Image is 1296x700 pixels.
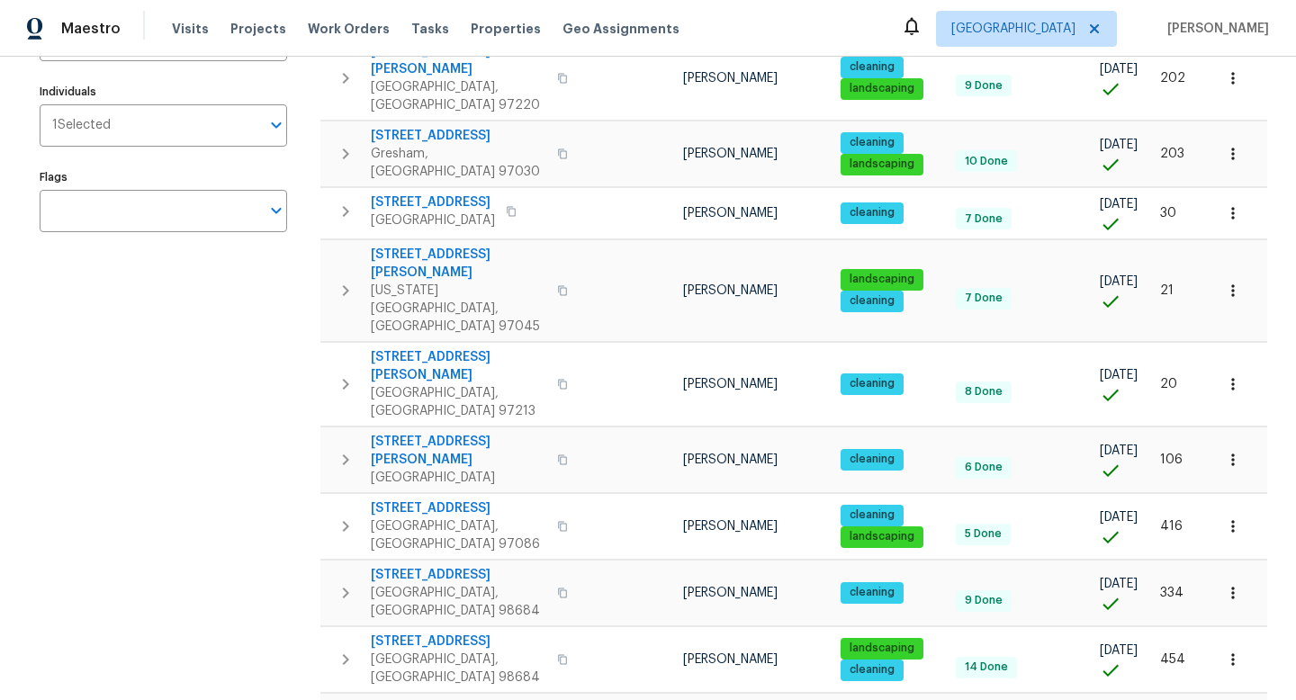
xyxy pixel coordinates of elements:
[61,20,121,38] span: Maestro
[264,198,289,223] button: Open
[958,460,1010,475] span: 6 Done
[371,42,546,78] span: [STREET_ADDRESS][PERSON_NAME]
[683,653,778,666] span: [PERSON_NAME]
[842,205,902,220] span: cleaning
[230,20,286,38] span: Projects
[371,282,546,336] span: [US_STATE][GEOGRAPHIC_DATA], [GEOGRAPHIC_DATA] 97045
[842,529,922,544] span: landscaping
[683,284,778,297] span: [PERSON_NAME]
[842,293,902,309] span: cleaning
[1100,369,1138,381] span: [DATE]
[1100,578,1138,590] span: [DATE]
[842,585,902,600] span: cleaning
[683,587,778,599] span: [PERSON_NAME]
[842,272,922,287] span: landscaping
[371,433,546,469] span: [STREET_ADDRESS][PERSON_NAME]
[172,20,209,38] span: Visits
[842,376,902,391] span: cleaning
[371,517,546,553] span: [GEOGRAPHIC_DATA], [GEOGRAPHIC_DATA] 97086
[371,78,546,114] span: [GEOGRAPHIC_DATA], [GEOGRAPHIC_DATA] 97220
[1160,378,1177,390] span: 20
[1160,72,1185,85] span: 202
[842,452,902,467] span: cleaning
[1100,139,1138,151] span: [DATE]
[1160,20,1269,38] span: [PERSON_NAME]
[562,20,679,38] span: Geo Assignments
[958,154,1015,169] span: 10 Done
[1160,207,1176,220] span: 30
[371,584,546,620] span: [GEOGRAPHIC_DATA], [GEOGRAPHIC_DATA] 98684
[683,72,778,85] span: [PERSON_NAME]
[371,193,495,211] span: [STREET_ADDRESS]
[1160,284,1174,297] span: 21
[958,660,1015,675] span: 14 Done
[371,499,546,517] span: [STREET_ADDRESS]
[958,78,1010,94] span: 9 Done
[411,22,449,35] span: Tasks
[52,118,111,133] span: 1 Selected
[1100,511,1138,524] span: [DATE]
[1160,453,1183,466] span: 106
[1160,653,1185,666] span: 454
[1100,644,1138,657] span: [DATE]
[1160,520,1183,533] span: 416
[1100,275,1138,288] span: [DATE]
[1100,444,1138,457] span: [DATE]
[308,20,390,38] span: Work Orders
[958,384,1010,399] span: 8 Done
[683,520,778,533] span: [PERSON_NAME]
[683,207,778,220] span: [PERSON_NAME]
[842,135,902,150] span: cleaning
[1100,63,1138,76] span: [DATE]
[371,651,546,687] span: [GEOGRAPHIC_DATA], [GEOGRAPHIC_DATA] 98684
[683,378,778,390] span: [PERSON_NAME]
[371,211,495,229] span: [GEOGRAPHIC_DATA]
[958,526,1009,542] span: 5 Done
[40,86,287,97] label: Individuals
[371,348,546,384] span: [STREET_ADDRESS][PERSON_NAME]
[471,20,541,38] span: Properties
[40,172,287,183] label: Flags
[371,384,546,420] span: [GEOGRAPHIC_DATA], [GEOGRAPHIC_DATA] 97213
[371,246,546,282] span: [STREET_ADDRESS][PERSON_NAME]
[1160,587,1183,599] span: 334
[951,20,1075,38] span: [GEOGRAPHIC_DATA]
[842,662,902,678] span: cleaning
[371,566,546,584] span: [STREET_ADDRESS]
[264,112,289,138] button: Open
[371,633,546,651] span: [STREET_ADDRESS]
[842,157,922,172] span: landscaping
[683,453,778,466] span: [PERSON_NAME]
[842,641,922,656] span: landscaping
[842,507,902,523] span: cleaning
[958,211,1010,227] span: 7 Done
[842,59,902,75] span: cleaning
[371,469,546,487] span: [GEOGRAPHIC_DATA]
[371,127,546,145] span: [STREET_ADDRESS]
[958,593,1010,608] span: 9 Done
[683,148,778,160] span: [PERSON_NAME]
[842,81,922,96] span: landscaping
[958,291,1010,306] span: 7 Done
[1160,148,1184,160] span: 203
[371,145,546,181] span: Gresham, [GEOGRAPHIC_DATA] 97030
[1100,198,1138,211] span: [DATE]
